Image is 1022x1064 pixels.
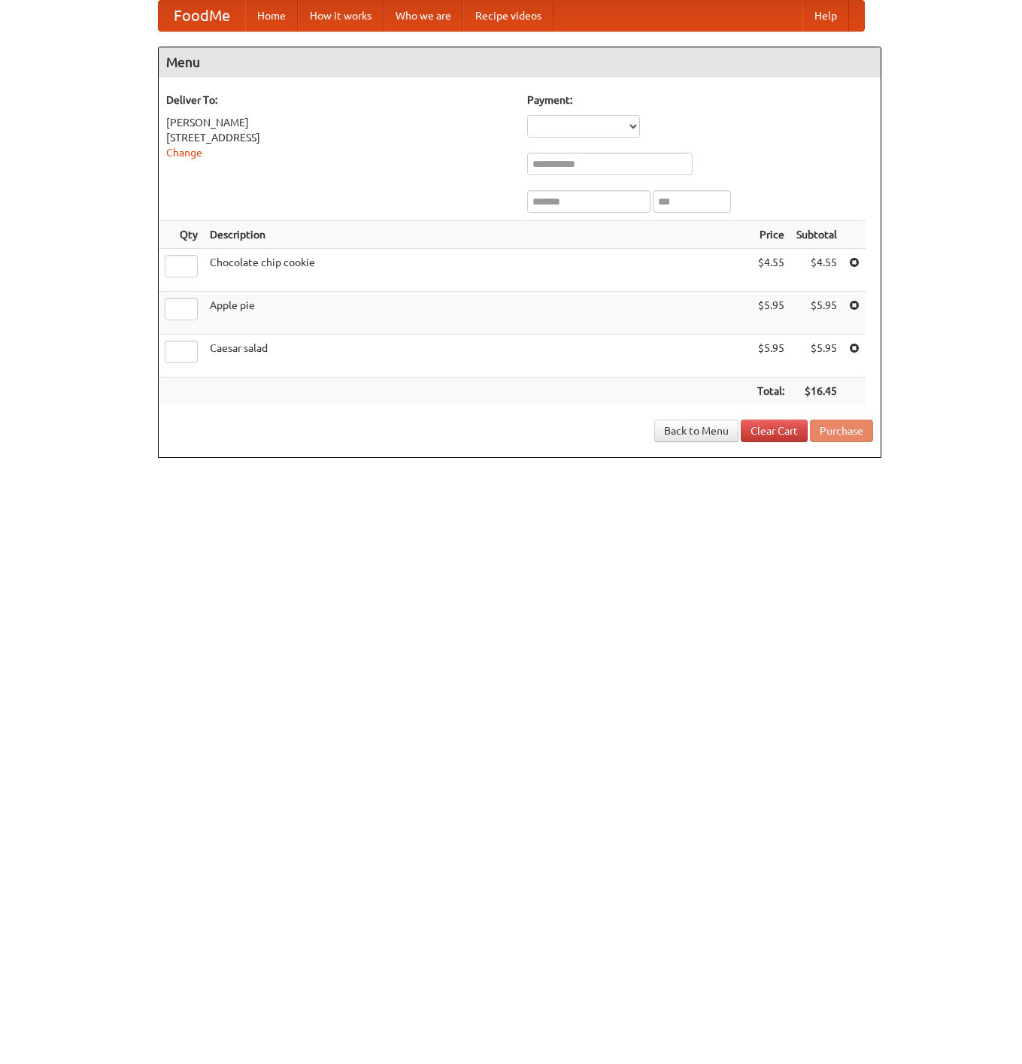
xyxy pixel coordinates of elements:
[159,47,881,77] h4: Menu
[204,335,751,377] td: Caesar salad
[166,147,202,159] a: Change
[204,292,751,335] td: Apple pie
[384,1,463,31] a: Who we are
[204,249,751,292] td: Chocolate chip cookie
[166,130,512,145] div: [STREET_ADDRESS]
[802,1,849,31] a: Help
[790,292,843,335] td: $5.95
[741,420,808,442] a: Clear Cart
[527,92,873,108] h5: Payment:
[751,335,790,377] td: $5.95
[463,1,553,31] a: Recipe videos
[790,221,843,249] th: Subtotal
[790,377,843,405] th: $16.45
[810,420,873,442] button: Purchase
[790,335,843,377] td: $5.95
[166,92,512,108] h5: Deliver To:
[245,1,298,31] a: Home
[159,1,245,31] a: FoodMe
[166,115,512,130] div: [PERSON_NAME]
[159,221,204,249] th: Qty
[751,249,790,292] td: $4.55
[751,377,790,405] th: Total:
[790,249,843,292] td: $4.55
[298,1,384,31] a: How it works
[204,221,751,249] th: Description
[751,292,790,335] td: $5.95
[751,221,790,249] th: Price
[654,420,738,442] a: Back to Menu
